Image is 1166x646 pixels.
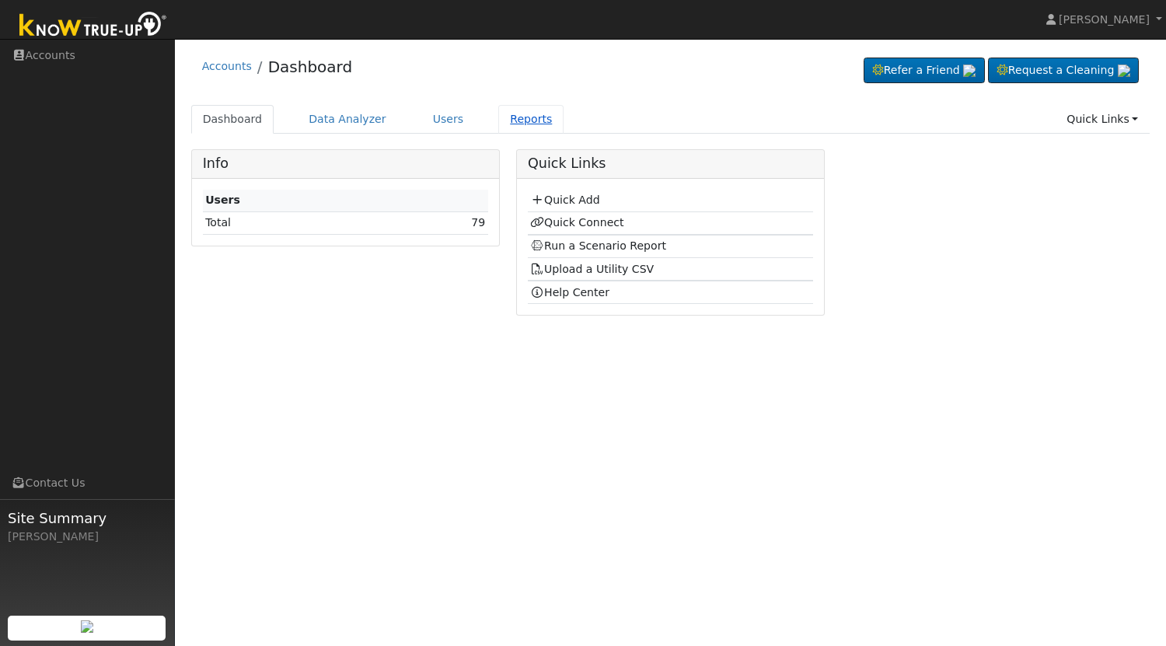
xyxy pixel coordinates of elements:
span: Site Summary [8,508,166,529]
a: Refer a Friend [864,58,985,84]
a: Accounts [202,60,252,72]
a: Help Center [530,286,609,299]
img: retrieve [81,620,93,633]
a: Request a Cleaning [988,58,1139,84]
a: Quick Add [530,194,599,206]
a: Quick Connect [530,216,623,229]
span: [PERSON_NAME] [1059,13,1150,26]
a: Dashboard [268,58,353,76]
img: Know True-Up [12,9,175,44]
a: Run a Scenario Report [530,239,666,252]
h5: Info [203,155,488,172]
img: retrieve [1118,65,1130,77]
a: Dashboard [191,105,274,134]
a: Quick Links [1055,105,1150,134]
a: Users [421,105,476,134]
strong: Users [205,194,240,206]
a: Upload a Utility CSV [530,263,654,275]
td: Total [203,211,379,234]
div: [PERSON_NAME] [8,529,166,545]
img: retrieve [963,65,976,77]
a: Data Analyzer [297,105,398,134]
a: 79 [471,216,485,229]
a: Reports [498,105,564,134]
h5: Quick Links [528,155,813,172]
